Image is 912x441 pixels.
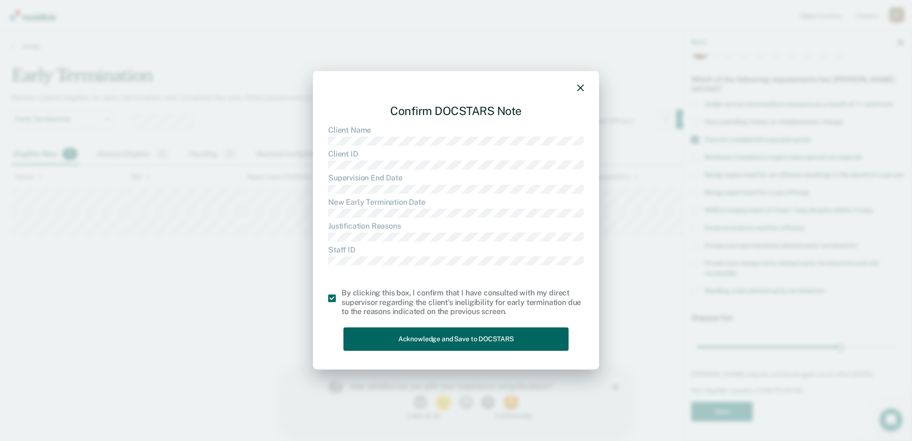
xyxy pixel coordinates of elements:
[328,245,584,254] dt: Staff ID
[342,289,584,316] div: By clicking this box, I confirm that I have consulted with my direct supervisor regarding the cli...
[149,26,169,40] button: 2
[328,96,584,126] div: Confirm DOCSTARS Note
[174,26,190,40] button: 3
[196,26,212,40] button: 4
[328,149,584,158] dt: Client ID
[343,327,569,351] button: Acknowledge and Save to DOCSTARS
[328,173,584,182] dt: Supervision End Date
[328,126,584,135] dt: Client Name
[42,10,57,25] img: Profile image for Kim
[65,12,285,21] div: How satisfied are you with your experience using Recidiviz?
[217,26,237,40] button: 5
[65,43,155,49] div: 1 - Not at all
[327,14,333,20] div: Close survey
[209,43,300,49] div: 5 - Extremely
[328,198,584,207] dt: New Early Termination Date
[128,26,145,40] button: 1
[328,221,584,231] dt: Justification Reasons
